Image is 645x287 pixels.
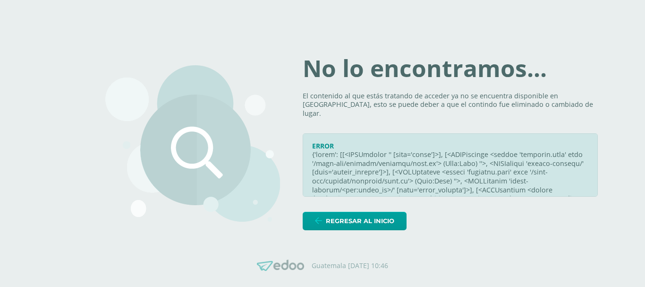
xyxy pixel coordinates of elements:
[303,92,598,118] p: El contenido al que estás tratando de acceder ya no se encuentra disponible en [GEOGRAPHIC_DATA],...
[303,212,407,230] a: Regresar al inicio
[312,141,334,150] span: ERROR
[257,260,304,271] img: Edoo
[312,261,388,270] p: Guatemala [DATE] 10:46
[303,57,598,80] h1: No lo encontramos...
[326,212,394,230] span: Regresar al inicio
[105,65,280,222] img: 404.png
